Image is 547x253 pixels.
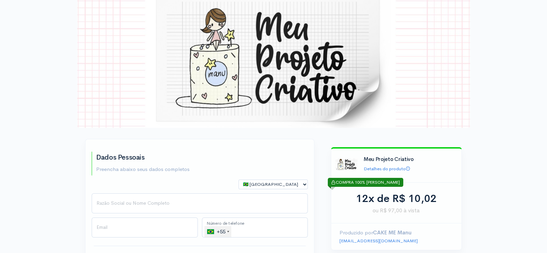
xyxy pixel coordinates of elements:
div: 12x de R$ 10,02 [340,191,453,206]
div: COMPRA 100% [PERSON_NAME] [328,178,403,187]
a: [EMAIL_ADDRESS][DOMAIN_NAME] [340,238,418,244]
img: Logo-Meu-Projeto-Criativo-PEQ.jpg [335,153,357,175]
h2: Dados Pessoais [96,154,190,161]
div: Brazil (Brasil): +55 [204,226,231,237]
strong: CAKE ME Manu [373,229,412,236]
p: Preencha abaixo seus dados completos [96,165,190,173]
input: Email [92,217,198,237]
div: +55 [207,226,231,237]
h4: Meu Projeto Criativo [364,156,455,162]
p: Produzido por [340,229,453,237]
input: Nome Completo [92,193,308,213]
span: ou R$ 97,00 à vista [340,206,453,215]
a: Detalhes do produto [364,166,410,172]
